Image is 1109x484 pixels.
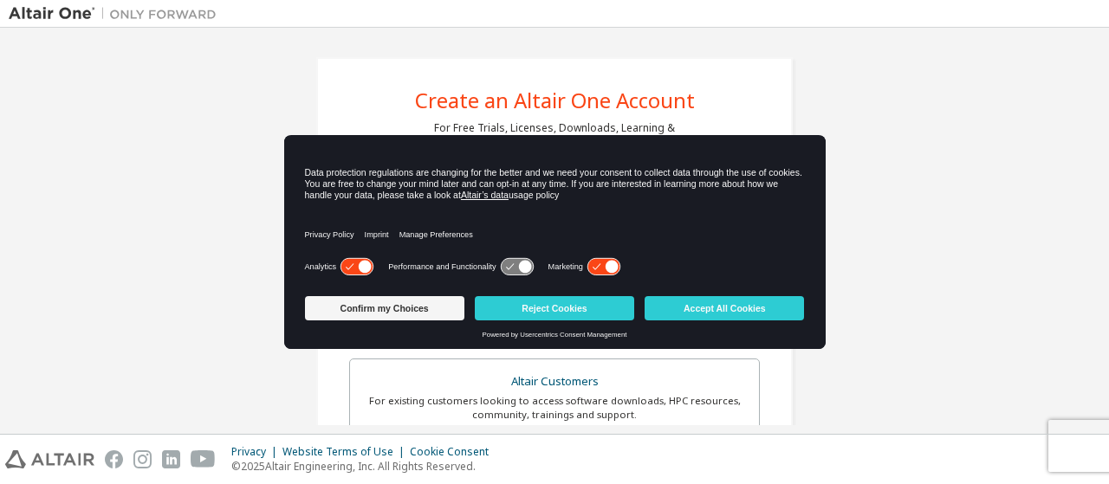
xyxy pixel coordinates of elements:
img: facebook.svg [105,450,123,468]
div: Website Terms of Use [282,445,410,459]
div: Create an Altair One Account [415,90,695,111]
div: For existing customers looking to access software downloads, HPC resources, community, trainings ... [360,394,749,422]
img: altair_logo.svg [5,450,94,468]
div: Cookie Consent [410,445,499,459]
div: For Free Trials, Licenses, Downloads, Learning & Documentation and so much more. [434,121,675,149]
img: youtube.svg [191,450,216,468]
div: Privacy [231,445,282,459]
img: Altair One [9,5,225,23]
img: instagram.svg [133,450,152,468]
div: Altair Customers [360,370,749,394]
p: © 2025 Altair Engineering, Inc. All Rights Reserved. [231,459,499,474]
img: linkedin.svg [162,450,180,468]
